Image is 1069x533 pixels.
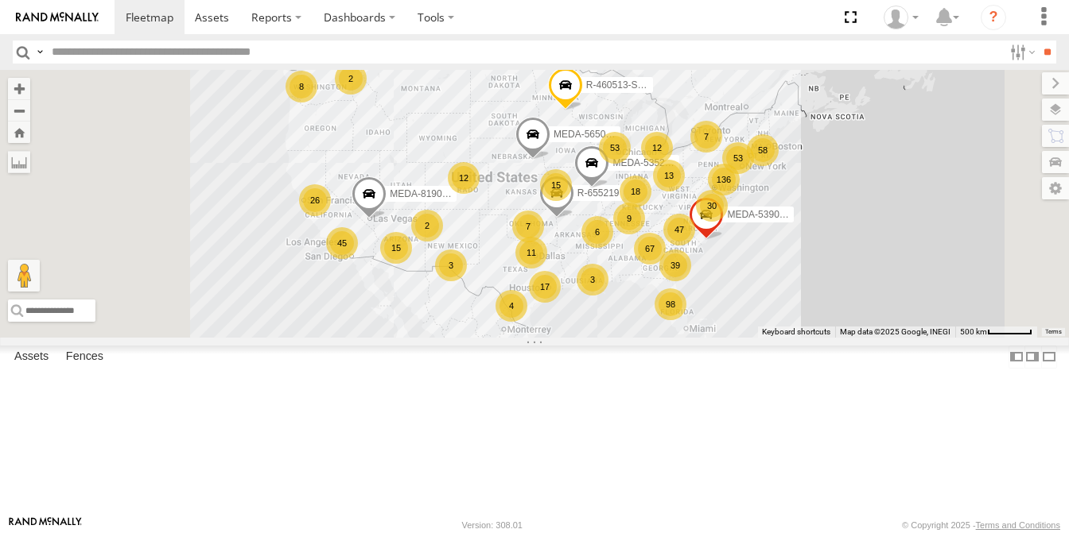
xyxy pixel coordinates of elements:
[878,6,924,29] div: Jay Krosche
[727,210,809,221] span: MEDA-539001-Roll
[659,249,691,281] div: 39
[390,189,472,200] span: MEDA-819066-Roll
[8,99,30,122] button: Zoom out
[586,80,657,91] span: R-460513-Swing
[620,176,651,207] div: 18
[762,326,830,338] button: Keyboard shortcuts
[902,520,1060,530] div: © Copyright 2025 -
[9,517,82,533] a: Visit our Website
[1041,346,1057,369] label: Hide Summary Table
[634,233,666,265] div: 67
[299,184,331,216] div: 26
[435,249,467,281] div: 3
[335,63,367,95] div: 2
[960,327,987,336] span: 500 km
[448,162,480,194] div: 12
[529,271,561,303] div: 17
[462,520,523,530] div: Version: 308.01
[641,132,673,164] div: 12
[1009,346,1024,369] label: Dock Summary Table to the Left
[1042,177,1069,199] label: Map Settings
[8,122,30,143] button: Zoom Home
[581,216,613,248] div: 6
[8,78,30,99] button: Zoom in
[1024,346,1040,369] label: Dock Summary Table to the Right
[554,129,636,140] span: MEDA-565006-Roll
[540,169,572,201] div: 15
[577,187,620,199] span: R-655219
[840,327,950,336] span: Map data ©2025 Google, INEGI
[613,203,645,234] div: 9
[1004,41,1038,64] label: Search Filter Options
[577,264,608,295] div: 3
[981,5,1006,30] i: ?
[326,227,358,259] div: 45
[515,237,547,268] div: 11
[708,164,740,195] div: 136
[696,190,728,222] div: 30
[411,210,443,241] div: 2
[512,210,544,242] div: 7
[722,142,754,174] div: 53
[58,346,111,369] label: Fences
[663,214,695,245] div: 47
[33,41,46,64] label: Search Query
[955,326,1037,338] button: Map Scale: 500 km per 53 pixels
[6,346,56,369] label: Assets
[599,132,631,164] div: 53
[747,134,779,166] div: 58
[8,151,30,173] label: Measure
[380,232,412,264] div: 15
[1045,328,1062,334] a: Terms (opens in new tab)
[976,520,1060,530] a: Terms and Conditions
[16,12,99,23] img: rand-logo.svg
[8,260,40,292] button: Drag Pegman onto the map to open Street View
[690,121,722,153] div: 7
[496,290,527,322] div: 4
[286,71,317,102] div: 8
[653,160,685,191] div: 13
[655,288,686,320] div: 98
